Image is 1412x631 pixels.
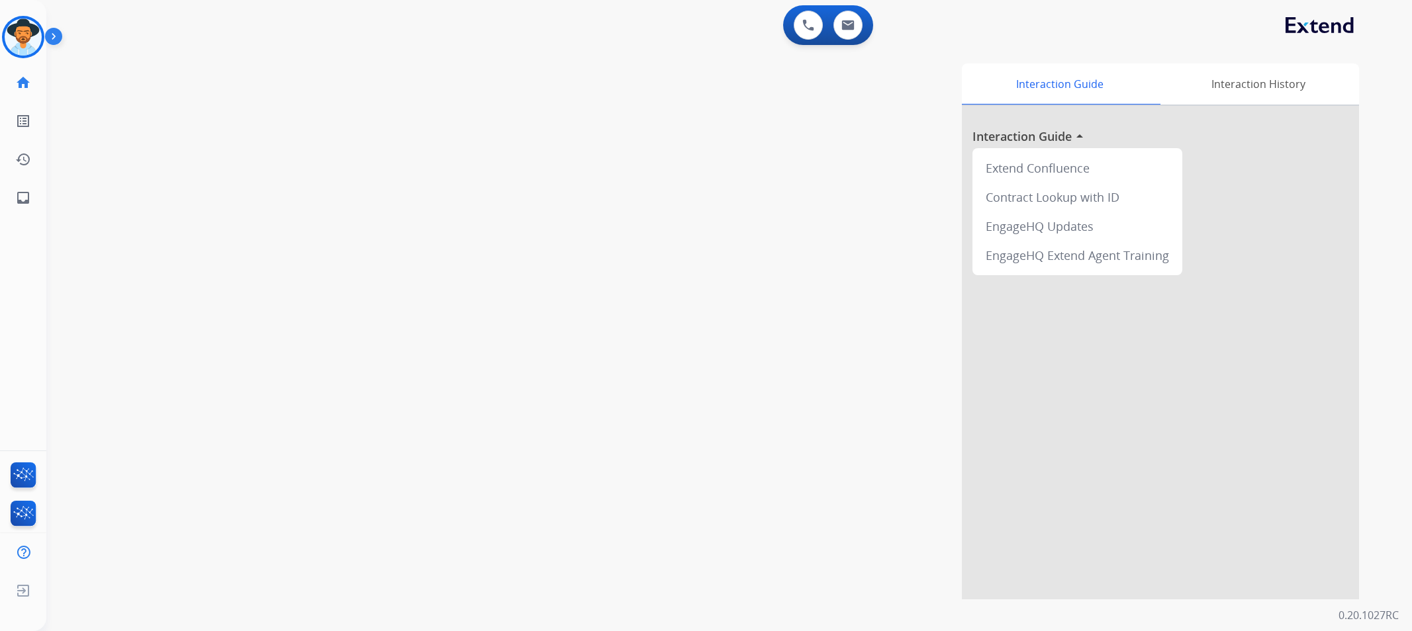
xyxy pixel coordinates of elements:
[1157,63,1359,105] div: Interaction History
[15,113,31,129] mat-icon: list_alt
[15,75,31,91] mat-icon: home
[962,63,1157,105] div: Interaction Guide
[978,241,1177,270] div: EngageHQ Extend Agent Training
[978,153,1177,183] div: Extend Confluence
[1339,607,1399,623] p: 0.20.1027RC
[15,151,31,167] mat-icon: history
[15,190,31,206] mat-icon: inbox
[978,212,1177,241] div: EngageHQ Updates
[978,183,1177,212] div: Contract Lookup with ID
[5,19,42,56] img: avatar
